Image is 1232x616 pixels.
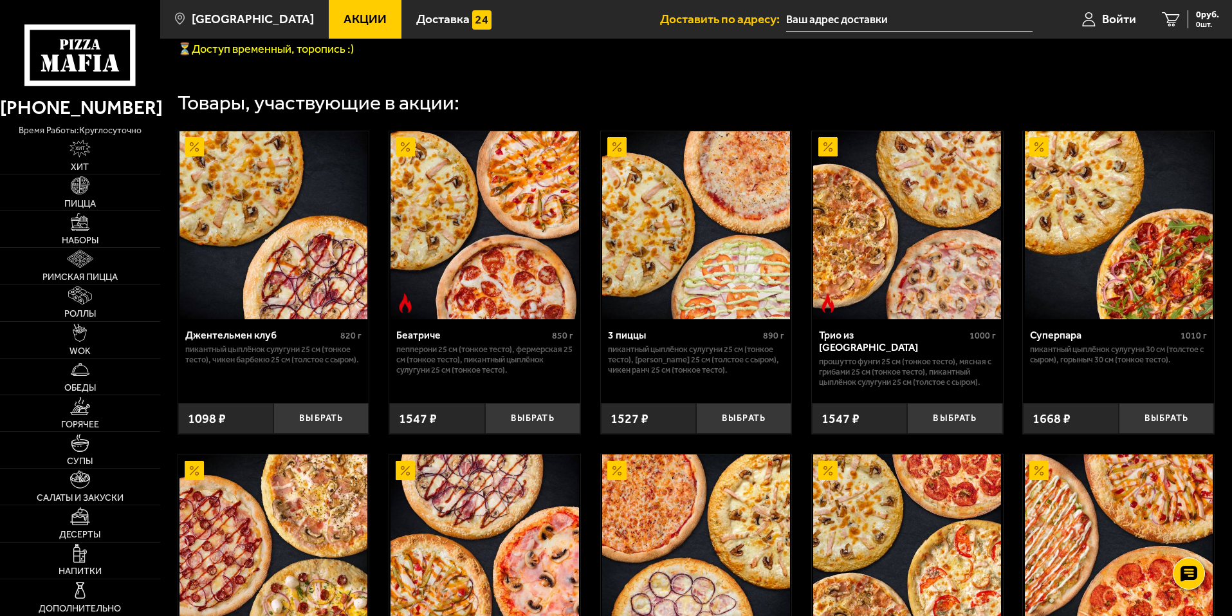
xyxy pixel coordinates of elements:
img: 3 пиццы [602,131,790,319]
span: Акции [344,13,387,25]
p: Пикантный цыплёнок сулугуни 25 см (тонкое тесто), [PERSON_NAME] 25 см (толстое с сыром), Чикен Ра... [608,344,785,375]
span: Дополнительно [39,604,121,613]
span: 1098 ₽ [188,411,226,426]
span: Десерты [59,530,100,539]
div: Беатриче [396,329,549,341]
img: Острое блюдо [396,294,415,313]
img: Акционный [1029,137,1049,156]
span: Доставить по адресу: [660,13,786,25]
img: Беатриче [391,131,578,319]
span: Обеды [64,384,96,393]
img: Акционный [818,461,838,480]
img: Акционный [396,461,415,480]
img: Акционный [607,461,627,480]
span: Супы [67,457,93,466]
span: Наборы [62,236,98,245]
span: Хит [71,163,89,172]
p: Пепперони 25 см (тонкое тесто), Фермерская 25 см (тонкое тесто), Пикантный цыплёнок сулугуни 25 с... [396,344,573,375]
span: Роллы [64,310,96,319]
div: Трио из [GEOGRAPHIC_DATA] [819,329,966,353]
span: Пицца [64,200,96,209]
img: Акционный [818,137,838,156]
span: 1010 г [1181,330,1207,341]
span: 0 руб. [1196,10,1219,19]
img: Акционный [1029,461,1049,480]
img: Акционный [185,137,204,156]
a: Акционный3 пиццы [601,131,792,319]
div: 3 пиццы [608,329,760,341]
span: 0 шт. [1196,21,1219,28]
button: Выбрать [485,403,580,434]
img: Трио из Рио [813,131,1001,319]
img: Джентельмен клуб [179,131,367,319]
span: Напитки [59,567,102,576]
span: 890 г [763,330,784,341]
span: WOK [69,347,91,356]
button: Выбрать [696,403,791,434]
img: 15daf4d41897b9f0e9f617042186c801.svg [472,10,492,30]
span: 850 г [552,330,573,341]
button: Выбрать [273,403,369,434]
span: 1547 ₽ [822,411,860,426]
a: АкционныйОстрое блюдоТрио из Рио [812,131,1003,319]
span: 1668 ₽ [1033,411,1071,426]
img: Острое блюдо [818,294,838,313]
input: Ваш адрес доставки [786,8,1033,32]
button: Выбрать [1119,403,1214,434]
img: Суперпара [1025,131,1213,319]
span: Доставка [416,13,470,25]
a: АкционныйСуперпара [1023,131,1214,319]
a: АкционныйДжентельмен клуб [178,131,369,319]
span: ⏳Доступ временный, торопись :) [178,42,354,56]
span: Войти [1102,13,1136,25]
span: [GEOGRAPHIC_DATA] [192,13,314,25]
p: Пикантный цыплёнок сулугуни 25 см (тонкое тесто), Чикен Барбекю 25 см (толстое с сыром). [185,344,362,365]
span: Салаты и закуски [37,494,124,503]
img: Акционный [396,137,415,156]
p: Пикантный цыплёнок сулугуни 30 см (толстое с сыром), Горыныч 30 см (тонкое тесто). [1030,344,1207,365]
span: Римская пицца [42,273,118,282]
span: Горячее [61,420,99,429]
span: 1547 ₽ [399,411,437,426]
button: Выбрать [907,403,1002,434]
span: 820 г [340,330,362,341]
div: Товары, участвующие в акции: [178,93,459,113]
span: 1000 г [970,330,996,341]
p: Прошутто Фунги 25 см (тонкое тесто), Мясная с грибами 25 см (тонкое тесто), Пикантный цыплёнок су... [819,357,996,387]
span: 1527 ₽ [611,411,648,426]
a: АкционныйОстрое блюдоБеатриче [389,131,580,319]
img: Акционный [185,461,204,480]
div: Суперпара [1030,329,1177,341]
img: Акционный [607,137,627,156]
div: Джентельмен клуб [185,329,338,341]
